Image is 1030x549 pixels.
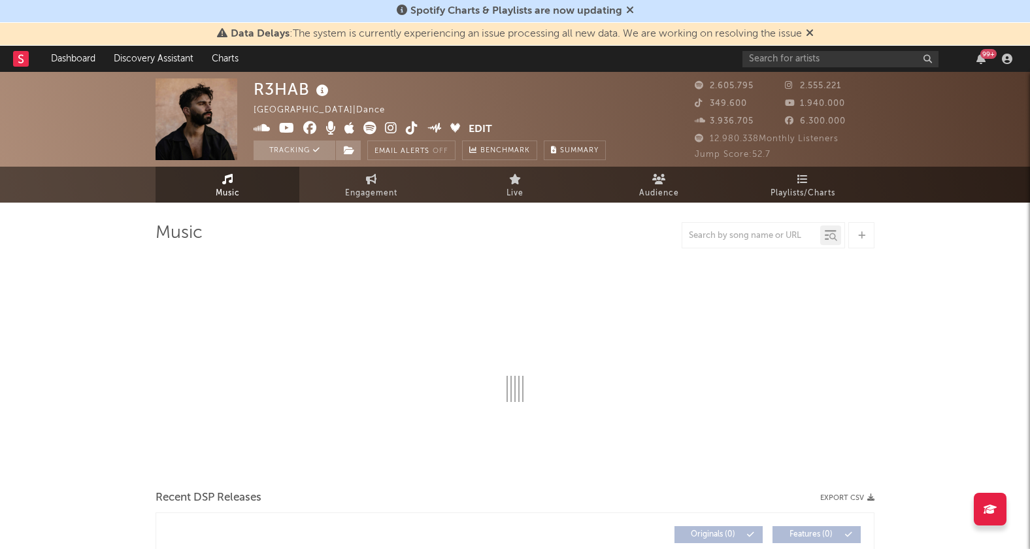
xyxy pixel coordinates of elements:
span: Originals ( 0 ) [683,531,743,539]
span: : The system is currently experiencing an issue processing all new data. We are working on resolv... [231,29,802,39]
span: 349.600 [695,99,747,108]
span: Live [507,186,523,201]
span: 12.980.338 Monthly Listeners [695,135,839,143]
span: 1.940.000 [785,99,845,108]
span: 3.936.705 [695,117,754,125]
span: Music [216,186,240,201]
span: Spotify Charts & Playlists are now updating [410,6,622,16]
button: Email AlertsOff [367,141,456,160]
button: Edit [469,122,492,138]
span: Dismiss [626,6,634,16]
a: Benchmark [462,141,537,160]
div: R3HAB [254,78,332,100]
span: 6.300.000 [785,117,846,125]
a: Charts [203,46,248,72]
a: Discovery Assistant [105,46,203,72]
button: Originals(0) [674,526,763,543]
em: Off [433,148,448,155]
span: Audience [639,186,679,201]
a: Music [156,167,299,203]
a: Live [443,167,587,203]
div: [GEOGRAPHIC_DATA] | Dance [254,103,400,118]
button: Features(0) [772,526,861,543]
span: Features ( 0 ) [781,531,841,539]
button: Export CSV [820,494,874,502]
input: Search by song name or URL [682,231,820,241]
div: 99 + [980,49,997,59]
a: Audience [587,167,731,203]
span: 2.555.221 [785,82,841,90]
span: Recent DSP Releases [156,490,261,506]
span: Data Delays [231,29,290,39]
span: Summary [560,147,599,154]
span: Benchmark [480,143,530,159]
span: Engagement [345,186,397,201]
span: 2.605.795 [695,82,754,90]
span: Jump Score: 52.7 [695,150,771,159]
a: Dashboard [42,46,105,72]
a: Engagement [299,167,443,203]
a: Playlists/Charts [731,167,874,203]
button: Summary [544,141,606,160]
span: Dismiss [806,29,814,39]
button: 99+ [976,54,986,64]
span: Playlists/Charts [771,186,835,201]
input: Search for artists [742,51,939,67]
button: Tracking [254,141,335,160]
